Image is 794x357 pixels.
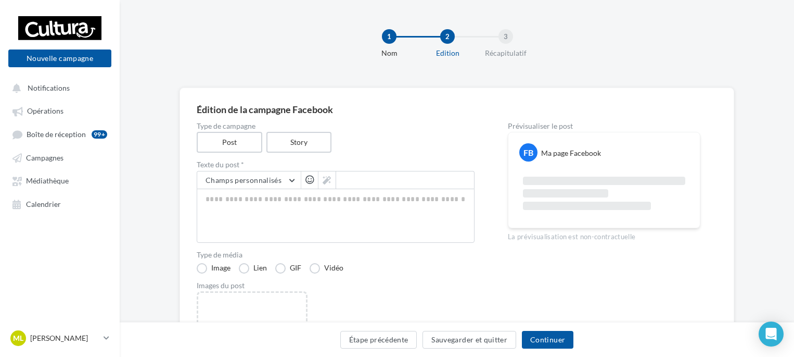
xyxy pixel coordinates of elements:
[6,78,109,97] button: Notifications
[197,122,475,130] label: Type de campagne
[541,148,601,158] div: Ma page Facebook
[30,333,99,343] p: [PERSON_NAME]
[197,161,475,168] label: Texte du post *
[197,105,717,114] div: Édition de la campagne Facebook
[27,130,86,139] span: Boîte de réception
[197,263,230,274] label: Image
[472,48,539,58] div: Récapitulatif
[8,328,111,348] a: ML [PERSON_NAME]
[28,83,70,92] span: Notifications
[759,322,784,347] div: Open Intercom Messenger
[310,263,343,274] label: Vidéo
[522,331,573,349] button: Continuer
[239,263,267,274] label: Lien
[498,29,513,44] div: 3
[6,194,113,213] a: Calendrier
[508,228,700,242] div: La prévisualisation est non-contractuelle
[356,48,422,58] div: Nom
[197,282,475,289] div: Images du post
[26,153,63,162] span: Campagnes
[26,200,61,208] span: Calendrier
[13,333,23,343] span: ML
[197,132,262,153] label: Post
[508,122,700,130] div: Prévisualiser le post
[422,331,516,349] button: Sauvegarder et quitter
[206,176,281,184] span: Champs personnalisés
[26,177,69,186] span: Médiathèque
[6,148,113,167] a: Campagnes
[266,132,332,153] label: Story
[197,251,475,258] label: Type de média
[6,125,113,144] a: Boîte de réception99+
[519,143,537,162] div: FB
[6,171,113,190] a: Médiathèque
[382,29,396,44] div: 1
[340,331,417,349] button: Étape précédente
[8,50,111,67] button: Nouvelle campagne
[275,263,301,274] label: GIF
[197,171,301,189] button: Champs personnalisés
[414,48,481,58] div: Edition
[6,101,113,120] a: Opérations
[92,130,107,139] div: 99+
[27,107,63,116] span: Opérations
[440,29,455,44] div: 2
